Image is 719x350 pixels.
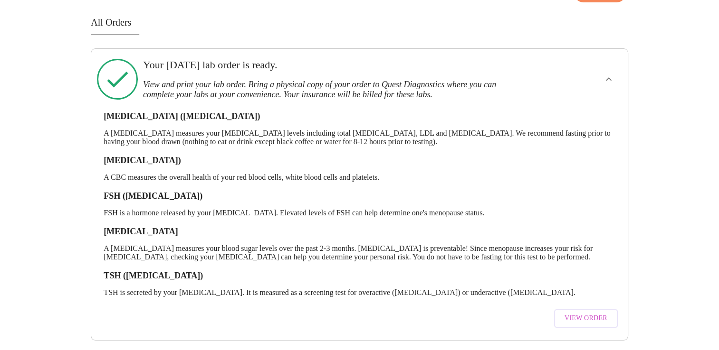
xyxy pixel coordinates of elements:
[104,173,615,182] p: A CBC measures the overall health of your red blood cells, white blood cells and platelets.
[104,244,615,261] p: A [MEDICAL_DATA] measures your blood sugar levels over the past 2-3 months. [MEDICAL_DATA] is pre...
[143,80,524,100] h3: View and print your lab order. Bring a physical copy of your order to Quest Diagnostics where you...
[104,156,615,166] h3: [MEDICAL_DATA])
[104,209,615,217] p: FSH is a hormone released by your [MEDICAL_DATA]. Elevated levels of FSH can help determine one's...
[552,304,620,332] a: View Order
[104,129,615,146] p: A [MEDICAL_DATA] measures your [MEDICAL_DATA] levels including total [MEDICAL_DATA], LDL and [MED...
[565,313,607,324] span: View Order
[104,191,615,201] h3: FSH ([MEDICAL_DATA])
[104,288,615,297] p: TSH is secreted by your [MEDICAL_DATA]. It is measured as a screening test for overactive ([MEDIC...
[143,59,524,71] h3: Your [DATE] lab order is ready.
[554,309,618,328] button: View Order
[104,111,615,121] h3: [MEDICAL_DATA] ([MEDICAL_DATA])
[104,227,615,237] h3: [MEDICAL_DATA]
[597,68,620,91] button: show more
[104,271,615,281] h3: TSH ([MEDICAL_DATA])
[91,17,628,28] h3: All Orders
